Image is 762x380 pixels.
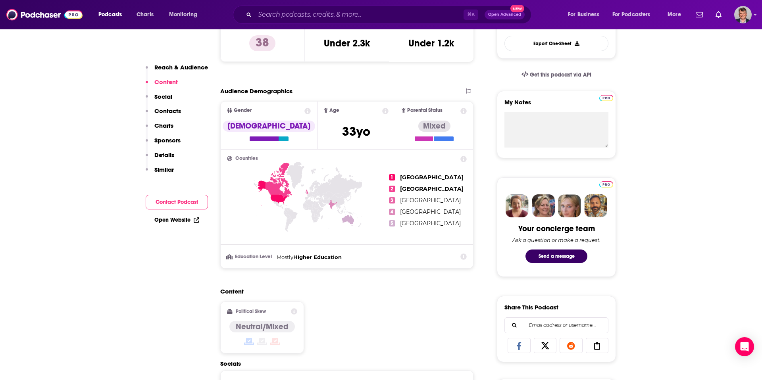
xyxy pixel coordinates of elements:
h3: Education Level [227,254,273,259]
a: Share on Facebook [508,338,531,353]
p: Social [154,93,172,100]
div: Mixed [418,121,450,132]
span: Open Advanced [488,13,521,17]
button: Content [146,78,178,93]
img: Barbara Profile [532,194,555,217]
span: 4 [389,209,395,215]
div: Ask a question or make a request. [512,237,600,243]
img: Jon Profile [584,194,607,217]
a: Open Website [154,217,199,223]
span: 2 [389,186,395,192]
img: Podchaser Pro [599,181,613,188]
span: 5 [389,220,395,226]
div: Search followers [504,317,608,333]
h2: Political Skew [236,309,266,314]
button: Reach & Audience [146,63,208,78]
span: 1 [389,174,395,180]
span: New [510,5,525,12]
img: Podchaser Pro [599,95,613,101]
span: [GEOGRAPHIC_DATA] [400,174,464,181]
button: Similar [146,166,174,180]
button: Charts [146,122,173,136]
img: Jules Profile [558,194,581,217]
div: Search podcasts, credits, & more... [241,6,539,24]
p: Details [154,151,174,159]
h2: Content [220,288,467,295]
a: Share on Reddit [560,338,583,353]
span: Gender [234,108,252,113]
img: User Profile [734,6,752,23]
a: Share on X/Twitter [534,338,557,353]
div: [DEMOGRAPHIC_DATA] [223,121,315,132]
p: Similar [154,166,174,173]
h4: Neutral/Mixed [236,322,289,332]
img: Sydney Profile [506,194,529,217]
span: Charts [137,9,154,20]
span: 33 yo [342,124,370,139]
a: Show notifications dropdown [712,8,725,21]
span: [GEOGRAPHIC_DATA] [400,185,464,192]
h2: Socials [220,360,473,367]
button: open menu [662,8,691,21]
span: For Podcasters [612,9,650,20]
span: Mostly [277,254,293,260]
span: Logged in as AndyShane [734,6,752,23]
h3: Share This Podcast [504,303,558,311]
p: Reach & Audience [154,63,208,71]
span: 3 [389,197,395,203]
label: My Notes [504,98,608,112]
button: Send a message [525,249,587,263]
button: open menu [93,8,132,21]
span: Monitoring [169,9,197,20]
a: Copy Link [586,338,609,353]
h3: Under 2.3k [324,37,370,49]
button: Sponsors [146,136,181,151]
button: Social [146,93,172,107]
span: ⌘ K [464,10,478,20]
span: Get this podcast via API [530,71,591,78]
span: More [668,9,681,20]
button: Export One-Sheet [504,36,608,51]
a: Pro website [599,180,613,188]
button: Show profile menu [734,6,752,23]
div: Your concierge team [518,224,595,234]
p: Sponsors [154,136,181,144]
button: Open AdvancedNew [485,10,525,19]
p: Contacts [154,107,181,115]
span: Higher Education [293,254,342,260]
p: Content [154,78,178,86]
a: Charts [131,8,158,21]
button: open menu [164,8,208,21]
span: For Business [568,9,599,20]
span: Podcasts [98,9,122,20]
span: [GEOGRAPHIC_DATA] [400,208,461,215]
button: open menu [562,8,609,21]
span: [GEOGRAPHIC_DATA] [400,220,461,227]
p: Charts [154,122,173,129]
button: open menu [607,8,662,21]
button: Contacts [146,107,181,122]
button: Contact Podcast [146,195,208,209]
span: Age [329,108,339,113]
button: Details [146,151,174,166]
h2: Audience Demographics [220,87,292,95]
a: Get this podcast via API [515,65,598,84]
h3: Under 1.2k [408,37,454,49]
span: [GEOGRAPHIC_DATA] [400,197,461,204]
a: Show notifications dropdown [693,8,706,21]
div: Open Intercom Messenger [735,337,754,356]
span: Parental Status [407,108,443,113]
p: 38 [249,35,275,51]
img: Podchaser - Follow, Share and Rate Podcasts [6,7,83,22]
span: Countries [235,156,258,161]
input: Search podcasts, credits, & more... [255,8,464,21]
input: Email address or username... [511,318,602,333]
a: Pro website [599,94,613,101]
